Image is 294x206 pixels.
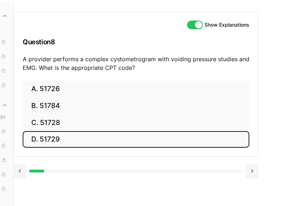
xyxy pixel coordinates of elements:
[23,55,249,72] p: A provider performs a complex cystometrogram with voiding pressure studies and EMG. What is the a...
[23,131,249,148] button: D. 51729
[23,81,249,98] button: A. 51726
[23,114,249,131] button: C. 51728
[23,31,249,53] h3: Question 8
[23,98,249,115] button: B. 51784
[204,22,249,27] label: Show Explanations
